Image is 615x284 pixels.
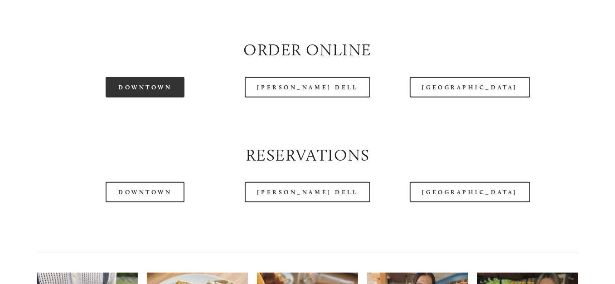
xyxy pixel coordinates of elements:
a: [PERSON_NAME] Dell [245,77,371,98]
a: Downtown [106,77,184,98]
a: Downtown [106,182,184,202]
a: [GEOGRAPHIC_DATA] [410,182,530,202]
h2: Reservations [37,144,578,166]
a: [GEOGRAPHIC_DATA] [410,77,530,98]
a: [PERSON_NAME] Dell [245,182,371,202]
